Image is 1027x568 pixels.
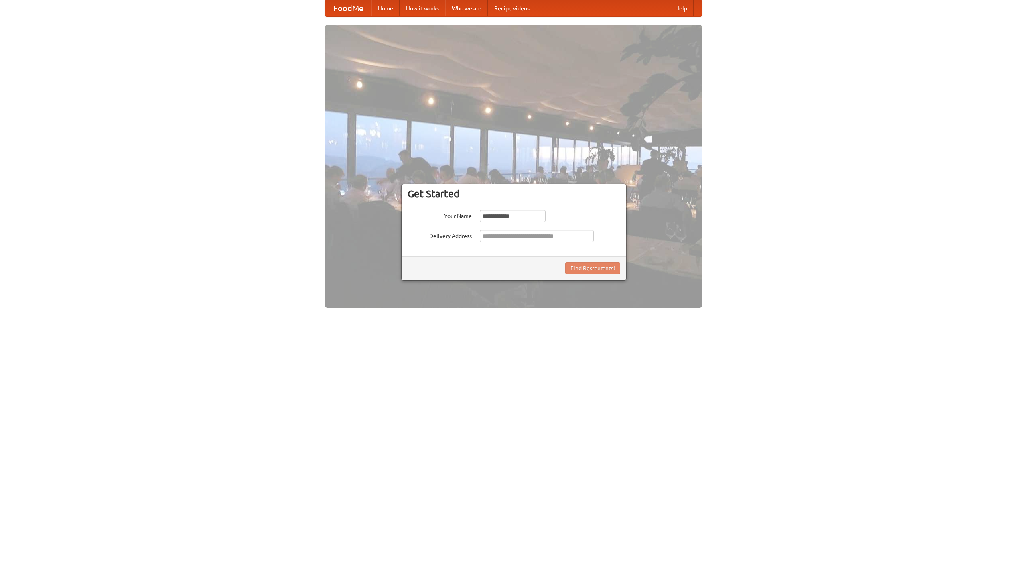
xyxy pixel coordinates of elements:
a: Help [669,0,694,16]
a: How it works [400,0,445,16]
button: Find Restaurants! [565,262,620,274]
label: Your Name [408,210,472,220]
label: Delivery Address [408,230,472,240]
a: Home [371,0,400,16]
h3: Get Started [408,188,620,200]
a: FoodMe [325,0,371,16]
a: Who we are [445,0,488,16]
a: Recipe videos [488,0,536,16]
